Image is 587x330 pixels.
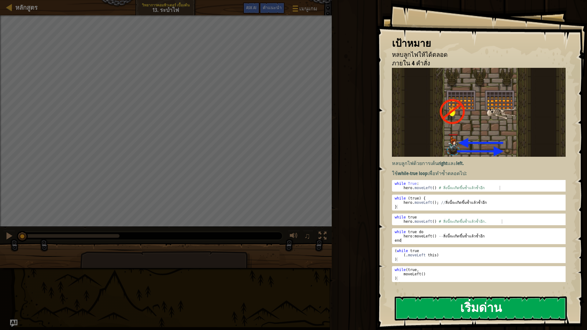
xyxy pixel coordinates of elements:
[316,230,329,243] button: สลับเป็นเต็มจอ
[392,68,570,157] img: Fire dancing
[392,50,448,59] span: หลบลูกไฟให้ได้ตลอด
[3,230,15,243] button: Ctrl + P: Pause
[288,230,300,243] button: ปรับระดับเสียง
[15,3,38,12] span: หลักสูตร
[456,160,463,167] strong: left
[398,170,427,177] strong: while-true loop
[288,2,321,17] button: เมนูเกม
[438,160,447,167] strong: right
[384,50,564,59] li: หลบลูกไฟให้ได้ตลอด
[243,2,260,14] button: Ask AI
[392,170,570,177] p: ใช้ เพื่อทำซ้ำตลอดไป:
[10,320,17,327] button: Ask AI
[392,36,566,50] div: เป้าหมาย
[12,3,38,12] a: หลักสูตร
[384,59,564,68] li: ภายใน 4 คำสั่ง
[392,59,430,67] span: ภายใน 4 คำสั่ง
[304,231,310,240] span: ♫
[395,296,567,321] button: เริ่มด่าน
[263,5,282,10] span: คำแนะนำ
[299,5,317,13] span: เมนูเกม
[246,5,257,10] span: Ask AI
[303,230,313,243] button: ♫
[392,160,570,167] p: หลบลูกไฟด้วยการเต้น และ .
